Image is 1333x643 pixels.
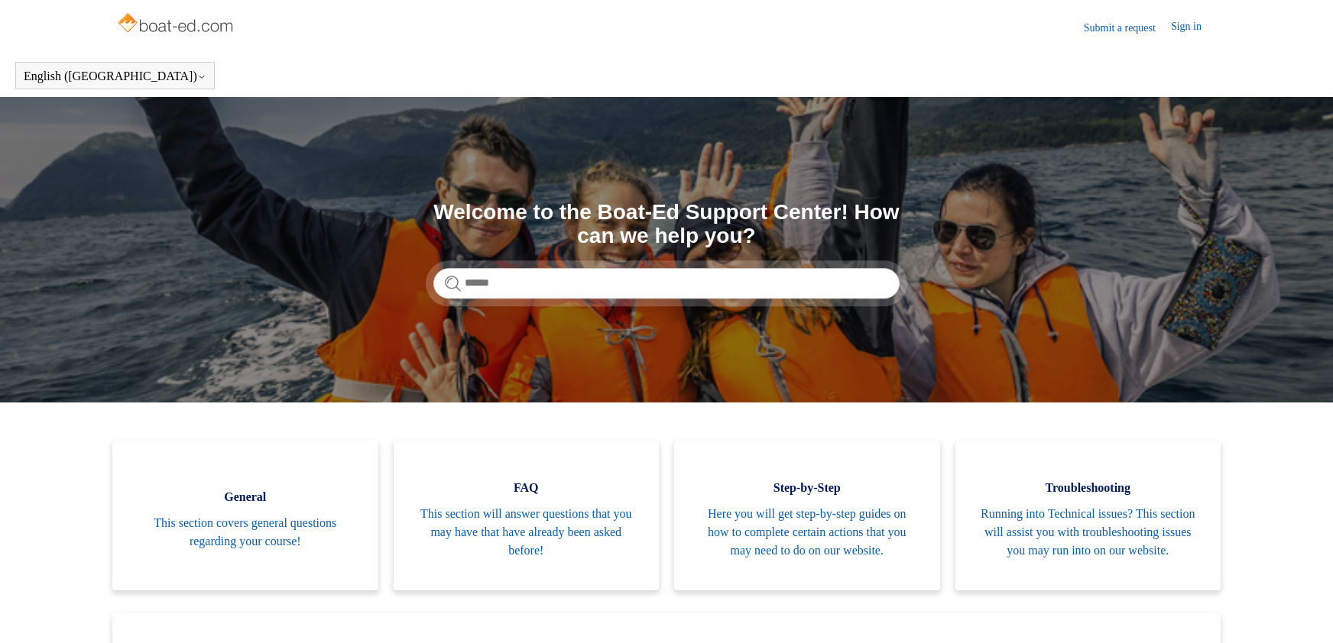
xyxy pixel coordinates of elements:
[1282,592,1322,632] div: Live chat
[433,201,900,248] h1: Welcome to the Boat-Ed Support Center! How can we help you?
[1084,20,1171,36] a: Submit a request
[955,441,1221,590] a: Troubleshooting Running into Technical issues? This section will assist you with troubleshooting ...
[135,514,355,551] span: This section covers general questions regarding your course!
[433,268,900,299] input: Search
[978,505,1198,560] span: Running into Technical issues? This section will assist you with troubleshooting issues you may r...
[394,441,660,590] a: FAQ This section will answer questions that you may have that have already been asked before!
[417,505,637,560] span: This section will answer questions that you may have that have already been asked before!
[116,9,238,40] img: Boat-Ed Help Center home page
[1171,18,1217,37] a: Sign in
[417,479,637,497] span: FAQ
[978,479,1198,497] span: Troubleshooting
[697,479,917,497] span: Step-by-Step
[24,69,206,83] button: English ([GEOGRAPHIC_DATA])
[674,441,940,590] a: Step-by-Step Here you will get step-by-step guides on how to complete certain actions that you ma...
[112,441,378,590] a: General This section covers general questions regarding your course!
[135,488,355,506] span: General
[697,505,917,560] span: Here you will get step-by-step guides on how to complete certain actions that you may need to do ...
